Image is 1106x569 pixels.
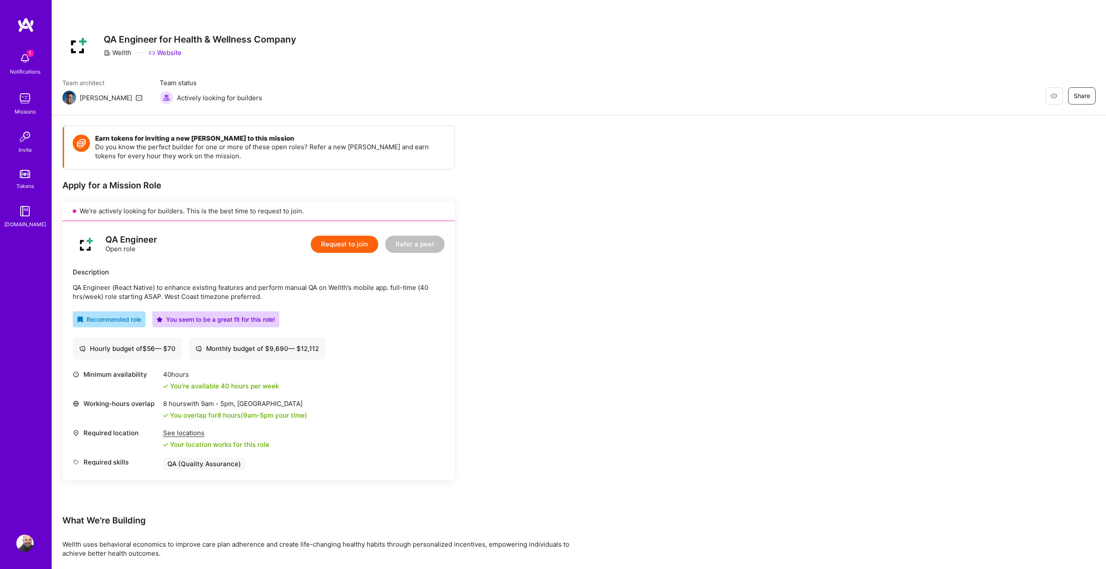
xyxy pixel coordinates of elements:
[160,91,173,105] img: Actively looking for builders
[163,399,307,408] div: 8 hours with [GEOGRAPHIC_DATA]
[163,428,269,437] div: See locations
[243,411,273,419] span: 9am - 5pm
[95,135,446,142] h4: Earn tokens for inviting a new [PERSON_NAME] to this mission
[163,413,168,418] i: icon Check
[4,220,46,229] div: [DOMAIN_NAME]
[77,315,141,324] div: Recommended role
[79,345,86,352] i: icon Cash
[104,34,296,45] h3: QA Engineer for Health & Wellness Company
[73,400,79,407] i: icon World
[163,381,279,391] div: You're available 40 hours per week
[27,50,34,57] span: 1
[19,145,32,154] div: Invite
[157,315,275,324] div: You seem to be a great fit for this role!
[163,384,168,389] i: icon Check
[62,180,455,191] div: Apply for a Mission Role
[195,345,202,352] i: icon Cash
[73,458,159,467] div: Required skills
[20,170,30,178] img: tokens
[157,317,163,323] i: icon PurpleStar
[15,107,36,116] div: Missions
[80,93,132,102] div: [PERSON_NAME]
[136,94,142,101] i: icon Mail
[163,442,168,447] i: icon Check
[73,231,99,257] img: logo
[73,268,445,277] div: Description
[73,459,79,465] i: icon Tag
[17,17,34,33] img: logo
[73,399,159,408] div: Working-hours overlap
[16,535,34,552] img: User Avatar
[16,203,34,220] img: guide book
[1074,92,1090,100] span: Share
[62,30,93,61] img: Company Logo
[73,283,445,301] p: QA Engineer (React Native) to enhance existing features and perform manual QA on Wellth’s mobile ...
[148,48,182,57] a: Website
[73,135,90,152] img: Token icon
[77,317,83,323] i: icon RecommendedBadge
[73,370,159,379] div: Minimum availability
[105,235,157,253] div: Open role
[163,458,245,470] div: QA (Quality Assurance)
[160,78,262,87] span: Team status
[73,430,79,436] i: icon Location
[170,411,307,420] div: You overlap for 8 hours ( your time)
[16,181,34,191] div: Tokens
[62,91,76,105] img: Team Architect
[385,236,445,253] button: Refer a peer
[95,142,446,160] p: Do you know the perfect builder for one or more of these open roles? Refer a new [PERSON_NAME] an...
[73,371,79,378] i: icon Clock
[10,67,40,76] div: Notifications
[311,236,378,253] button: Request to join
[62,515,579,526] div: What We're Building
[105,235,157,244] div: QA Engineer
[163,370,279,379] div: 40 hours
[73,428,159,437] div: Required location
[62,540,579,558] div: Wellth uses behavioral economics to improve care plan adherence and create life-changing healthy ...
[199,400,237,408] span: 9am - 5pm ,
[177,93,262,102] span: Actively looking for builders
[62,201,455,221] div: We’re actively looking for builders. This is the best time to request to join.
[104,49,111,56] i: icon CompanyGray
[1050,92,1057,99] i: icon EyeClosed
[104,48,131,57] div: Wellth
[62,78,142,87] span: Team architect
[163,440,269,449] div: Your location works for this role
[16,50,34,67] img: bell
[79,344,176,353] div: Hourly budget of $ 56 — $ 70
[16,128,34,145] img: Invite
[195,344,319,353] div: Monthly budget of $ 9,690 — $ 12,112
[16,90,34,107] img: teamwork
